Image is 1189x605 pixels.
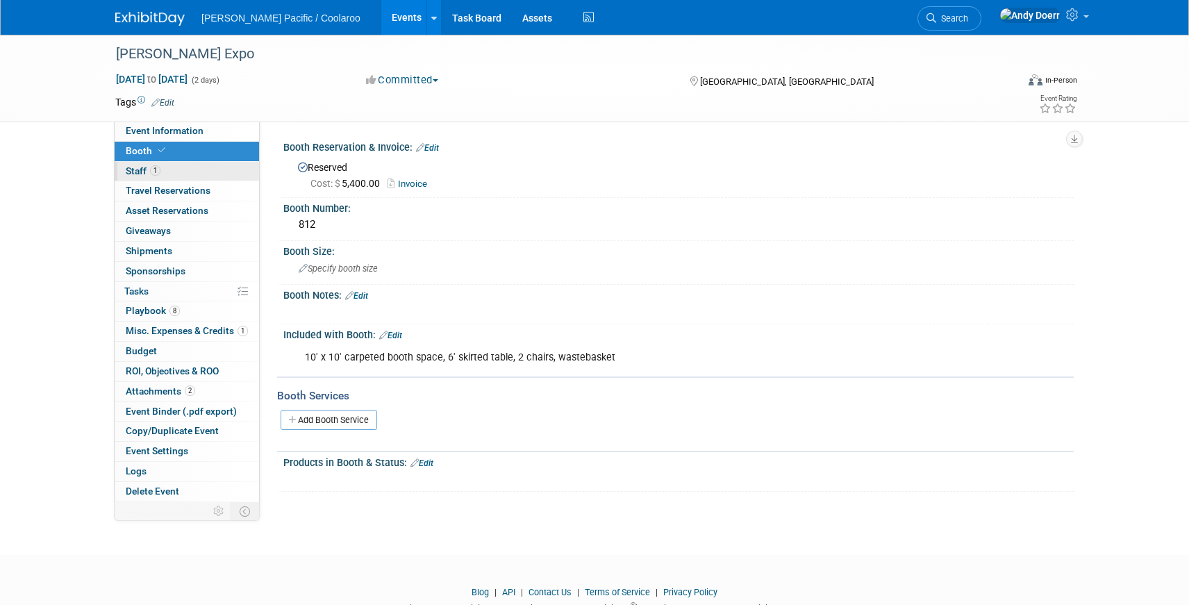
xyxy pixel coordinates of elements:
a: Playbook8 [115,301,259,321]
a: Edit [416,143,439,153]
span: | [652,587,661,597]
a: Event Information [115,122,259,141]
td: Personalize Event Tab Strip [207,502,231,520]
a: Travel Reservations [115,181,259,201]
span: Giveaways [126,225,171,236]
span: Copy/Duplicate Event [126,425,219,436]
a: Giveaways [115,222,259,241]
div: Event Rating [1039,95,1076,102]
span: [GEOGRAPHIC_DATA], [GEOGRAPHIC_DATA] [700,76,874,87]
a: ROI, Objectives & ROO [115,362,259,381]
div: 812 [294,214,1063,235]
a: Tasks [115,282,259,301]
a: Contact Us [529,587,572,597]
span: Search [936,13,968,24]
a: Attachments2 [115,382,259,401]
a: Delete Event [115,482,259,502]
span: Cost: $ [310,178,342,189]
span: Specify booth size [299,263,378,274]
div: [PERSON_NAME] Expo [111,42,995,67]
a: Terms of Service [585,587,650,597]
i: Booth reservation complete [158,147,165,154]
div: Products in Booth & Status: [283,452,1074,470]
span: Tasks [124,285,149,297]
div: Booth Number: [283,198,1074,215]
div: Reserved [294,157,1063,191]
a: Logs [115,462,259,481]
span: 5,400.00 [310,178,385,189]
span: | [517,587,526,597]
a: Event Settings [115,442,259,461]
a: Copy/Duplicate Event [115,422,259,441]
div: Included with Booth: [283,324,1074,342]
span: Shipments [126,245,172,256]
span: [PERSON_NAME] Pacific / Coolaroo [201,13,360,24]
span: 1 [238,326,248,336]
span: Asset Reservations [126,205,208,216]
span: (2 days) [190,76,219,85]
img: ExhibitDay [115,12,185,26]
span: Playbook [126,305,180,316]
span: ROI, Objectives & ROO [126,365,219,376]
span: Travel Reservations [126,185,210,196]
span: Misc. Expenses & Credits [126,325,248,336]
span: | [574,587,583,597]
a: Sponsorships [115,262,259,281]
img: Andy Doerr [999,8,1061,23]
a: Blog [472,587,489,597]
a: Search [917,6,981,31]
a: Asset Reservations [115,201,259,221]
a: API [502,587,515,597]
div: In-Person [1045,75,1077,85]
td: Tags [115,95,174,109]
a: Privacy Policy [663,587,717,597]
a: Booth [115,142,259,161]
div: Event Format [934,72,1077,93]
span: Event Binder (.pdf export) [126,406,237,417]
span: 1 [150,165,160,176]
a: Invoice [388,179,434,189]
span: Staff [126,165,160,176]
div: Booth Notes: [283,285,1074,303]
span: 2 [185,386,195,396]
a: Edit [345,291,368,301]
span: Delete Event [126,486,179,497]
span: to [145,74,158,85]
div: 10' x 10' carpeted booth space, 6' skirted table, 2 chairs, wastebasket [295,344,921,372]
a: Edit [379,331,402,340]
a: Edit [151,98,174,108]
img: Format-Inperson.png [1029,74,1042,85]
td: Toggle Event Tabs [231,502,260,520]
span: Event Settings [126,445,188,456]
a: Budget [115,342,259,361]
div: Booth Reservation & Invoice: [283,137,1074,155]
div: Booth Services [277,388,1074,404]
span: | [491,587,500,597]
a: Edit [410,458,433,468]
a: Add Booth Service [281,410,377,430]
span: 8 [169,306,180,316]
a: Misc. Expenses & Credits1 [115,322,259,341]
span: Budget [126,345,157,356]
span: Booth [126,145,168,156]
span: Logs [126,465,147,476]
span: Event Information [126,125,203,136]
a: Event Binder (.pdf export) [115,402,259,422]
span: [DATE] [DATE] [115,73,188,85]
span: Attachments [126,386,195,397]
div: Booth Size: [283,241,1074,258]
button: Committed [361,73,444,88]
span: Sponsorships [126,265,185,276]
a: Shipments [115,242,259,261]
a: Staff1 [115,162,259,181]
